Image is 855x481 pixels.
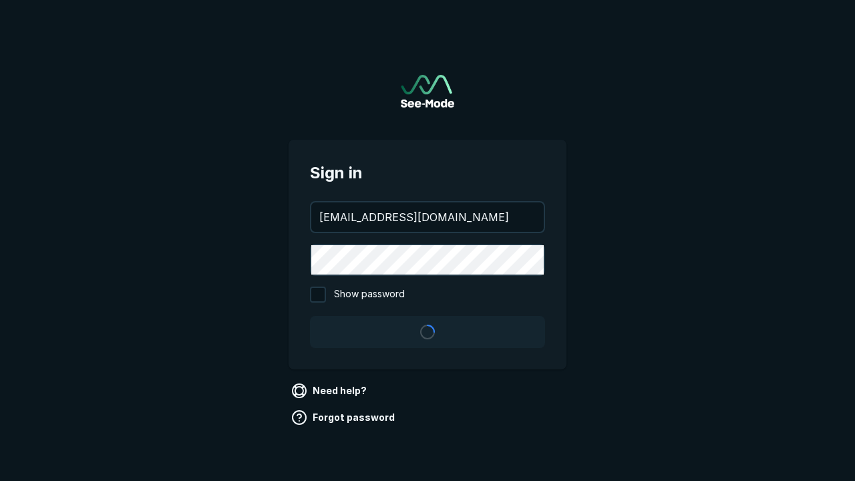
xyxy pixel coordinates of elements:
input: your@email.com [311,202,544,232]
img: See-Mode Logo [401,75,454,108]
a: Go to sign in [401,75,454,108]
span: Sign in [310,161,545,185]
a: Need help? [289,380,372,402]
span: Show password [334,287,405,303]
a: Forgot password [289,407,400,428]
